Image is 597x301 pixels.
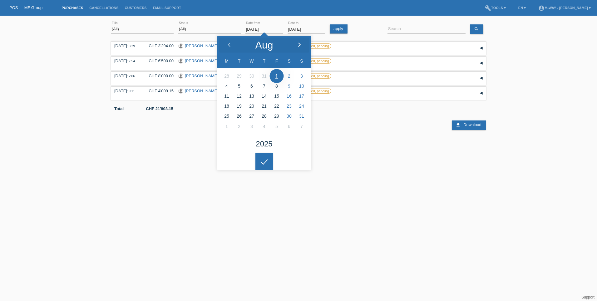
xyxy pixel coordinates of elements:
b: CHF 21'803.15 [146,106,173,111]
a: POS — MF Group [9,5,42,10]
a: apply [330,24,348,33]
a: [PERSON_NAME] [185,74,218,78]
div: [DATE] [114,74,139,78]
a: EN ▾ [515,6,529,10]
i: account_circle [538,5,545,11]
span: 17:54 [127,59,135,63]
span: 13:29 [127,44,135,48]
a: account_circlem-way - [PERSON_NAME] ▾ [535,6,594,10]
a: Support [581,295,595,299]
a: Cancellations [86,6,121,10]
div: CHF 4'009.15 [144,89,174,93]
label: unconfirmed, pending [294,89,331,94]
i: search [474,26,479,31]
i: download [456,122,461,127]
div: expand/collapse [476,74,486,83]
a: buildTools ▾ [482,6,509,10]
div: CHF 8'000.00 [144,74,174,78]
span: 19:11 [127,89,135,93]
label: unconfirmed, pending [294,59,331,64]
div: [DATE] [114,89,139,93]
div: expand/collapse [476,59,486,68]
span: 12:06 [127,74,135,78]
a: download Download [452,120,486,130]
div: CHF 3'294.00 [144,43,174,48]
b: Total [114,106,124,111]
a: Customers [122,6,150,10]
span: Download [463,122,481,127]
div: [DATE] [114,43,139,48]
div: [DATE] [114,59,139,63]
label: unconfirmed, pending [294,74,331,79]
i: build [485,5,491,11]
a: Purchases [58,6,86,10]
a: search [470,24,483,34]
label: unconfirmed, pending [294,43,331,48]
div: Aug [255,40,273,50]
a: [PERSON_NAME] [185,59,218,63]
div: CHF 6'500.00 [144,59,174,63]
div: 2025 [256,140,272,148]
a: Email Support [150,6,184,10]
div: expand/collapse [476,43,486,53]
a: [PERSON_NAME] [185,89,218,93]
a: [PERSON_NAME] [185,43,218,48]
div: expand/collapse [476,89,486,98]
